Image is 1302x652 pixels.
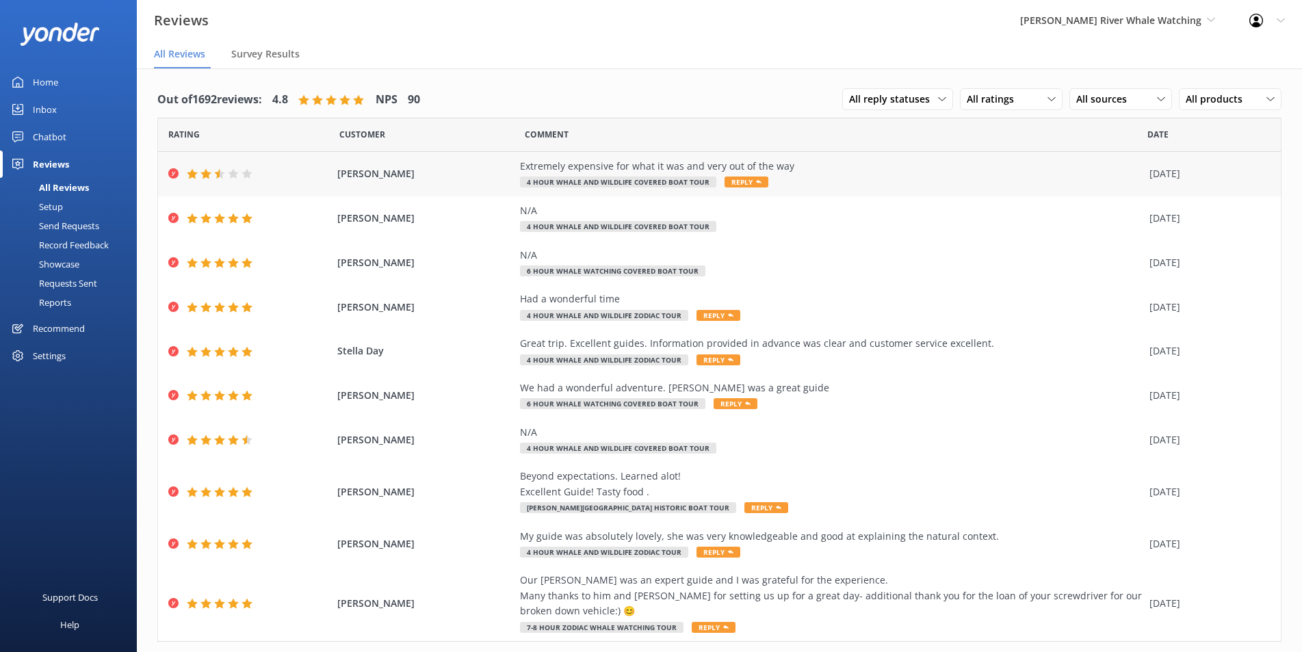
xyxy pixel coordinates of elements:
span: [PERSON_NAME] [337,211,513,226]
h3: Reviews [154,10,209,31]
span: All ratings [967,92,1022,107]
a: Showcase [8,255,137,274]
div: Home [33,68,58,96]
span: All products [1186,92,1251,107]
div: N/A [520,425,1143,440]
div: [DATE] [1149,300,1264,315]
span: All Reviews [154,47,205,61]
a: Send Requests [8,216,137,235]
div: [DATE] [1149,484,1264,499]
span: Date [339,128,385,141]
div: Settings [33,342,66,369]
a: All Reviews [8,178,137,197]
span: All sources [1076,92,1135,107]
span: 7-8 Hour Zodiac Whale Watching Tour [520,622,683,633]
div: Support Docs [42,584,98,611]
span: 4 Hour Whale and Wildlife Covered Boat Tour [520,443,716,454]
h4: Out of 1692 reviews: [157,91,262,109]
span: [PERSON_NAME] [337,300,513,315]
div: [DATE] [1149,596,1264,611]
div: Record Feedback [8,235,109,255]
div: Our [PERSON_NAME] was an expert guide and I was grateful for the experience. Many thanks to him a... [520,573,1143,618]
div: All Reviews [8,178,89,197]
span: 4 Hour Whale and Wildlife Zodiac Tour [520,354,688,365]
span: 6 Hour Whale Watching Covered Boat Tour [520,265,705,276]
div: Setup [8,197,63,216]
span: Question [525,128,569,141]
div: N/A [520,248,1143,263]
a: Reports [8,293,137,312]
div: Reviews [33,151,69,178]
div: Beyond expectations. Learned alot! Excellent Guide! Tasty food . [520,469,1143,499]
span: 6 Hour Whale Watching Covered Boat Tour [520,398,705,409]
div: Reports [8,293,71,312]
span: [PERSON_NAME][GEOGRAPHIC_DATA] Historic Boat Tour [520,502,736,513]
div: Help [60,611,79,638]
div: Recommend [33,315,85,342]
div: Requests Sent [8,274,97,293]
div: [DATE] [1149,255,1264,270]
span: Reply [696,310,740,321]
div: [DATE] [1149,432,1264,447]
div: [DATE] [1149,388,1264,403]
span: 4 Hour Whale and Wildlife Covered Boat Tour [520,221,716,232]
div: [DATE] [1149,536,1264,551]
h4: 90 [408,91,420,109]
div: Send Requests [8,216,99,235]
span: Stella Day [337,343,513,358]
span: [PERSON_NAME] [337,255,513,270]
div: [DATE] [1149,211,1264,226]
a: Record Feedback [8,235,137,255]
div: Chatbot [33,123,66,151]
span: [PERSON_NAME] [337,432,513,447]
div: Inbox [33,96,57,123]
span: Reply [696,354,740,365]
div: Showcase [8,255,79,274]
div: Had a wonderful time [520,291,1143,307]
div: [DATE] [1149,166,1264,181]
span: Date [168,128,200,141]
span: [PERSON_NAME] [337,484,513,499]
span: Reply [696,547,740,558]
span: Reply [725,177,768,187]
a: Requests Sent [8,274,137,293]
span: [PERSON_NAME] [337,596,513,611]
span: Reply [692,622,735,633]
img: yonder-white-logo.png [21,23,99,45]
span: Reply [714,398,757,409]
span: 4 Hour Whale and Wildlife Covered Boat Tour [520,177,716,187]
div: Great trip. Excellent guides. Information provided in advance was clear and customer service exce... [520,336,1143,351]
a: Setup [8,197,137,216]
div: My guide was absolutely lovely, she was very knowledgeable and good at explaining the natural con... [520,529,1143,544]
span: 4 Hour Whale and Wildlife Zodiac Tour [520,310,688,321]
span: 4 Hour Whale and Wildlife Zodiac Tour [520,547,688,558]
span: [PERSON_NAME] [337,536,513,551]
span: [PERSON_NAME] [337,166,513,181]
h4: NPS [376,91,398,109]
div: N/A [520,203,1143,218]
span: [PERSON_NAME] [337,388,513,403]
h4: 4.8 [272,91,288,109]
span: Reply [744,502,788,513]
div: We had a wonderful adventure. [PERSON_NAME] was a great guide [520,380,1143,395]
span: Survey Results [231,47,300,61]
span: Date [1147,128,1169,141]
div: [DATE] [1149,343,1264,358]
div: Extremely expensive for what it was and very out of the way [520,159,1143,174]
span: All reply statuses [849,92,938,107]
span: [PERSON_NAME] River Whale Watching [1020,14,1201,27]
